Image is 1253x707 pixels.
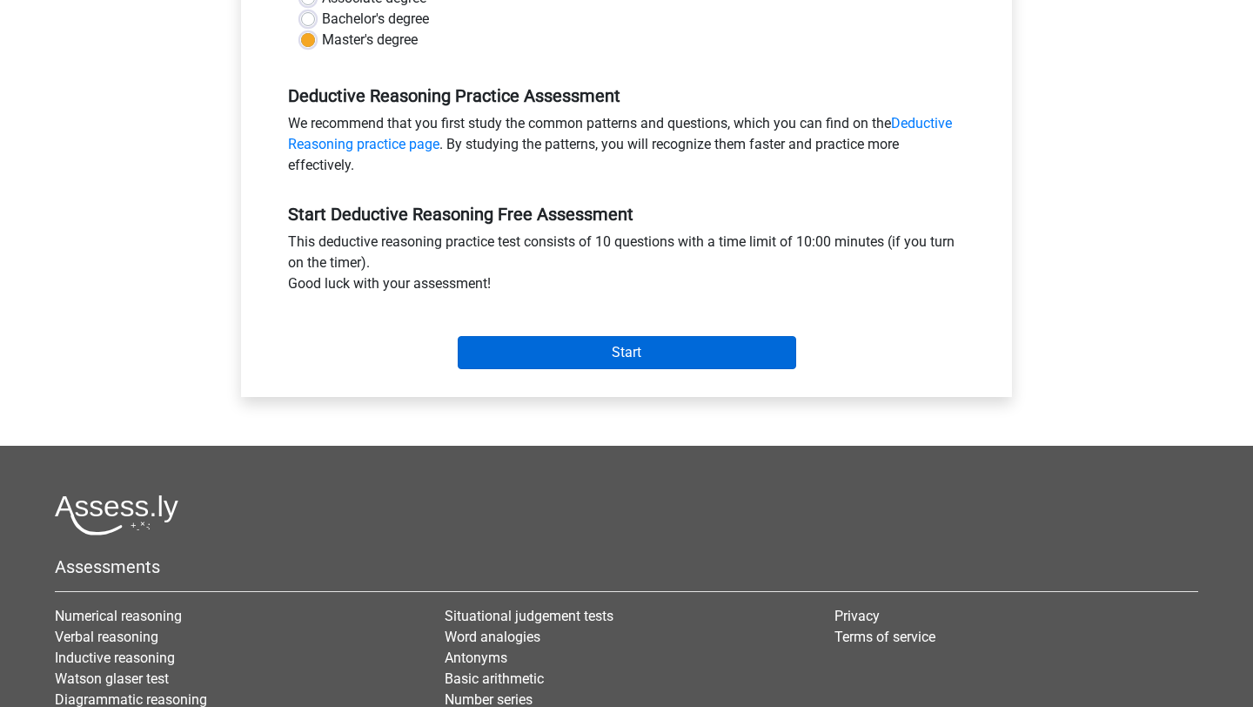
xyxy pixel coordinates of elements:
[458,336,796,369] input: Start
[288,204,965,225] h5: Start Deductive Reasoning Free Assessment
[322,30,418,50] label: Master's degree
[55,608,182,624] a: Numerical reasoning
[834,629,935,645] a: Terms of service
[55,495,178,535] img: Assessly logo
[275,113,978,183] div: We recommend that you first study the common patterns and questions, which you can find on the . ...
[55,629,158,645] a: Verbal reasoning
[445,608,613,624] a: Situational judgement tests
[55,670,169,687] a: Watson glaser test
[55,556,1198,577] h5: Assessments
[275,232,978,301] div: This deductive reasoning practice test consists of 10 questions with a time limit of 10:00 minute...
[55,650,175,666] a: Inductive reasoning
[288,85,965,106] h5: Deductive Reasoning Practice Assessment
[445,629,540,645] a: Word analogies
[322,9,429,30] label: Bachelor's degree
[445,670,544,687] a: Basic arithmetic
[834,608,880,624] a: Privacy
[445,650,507,666] a: Antonyms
